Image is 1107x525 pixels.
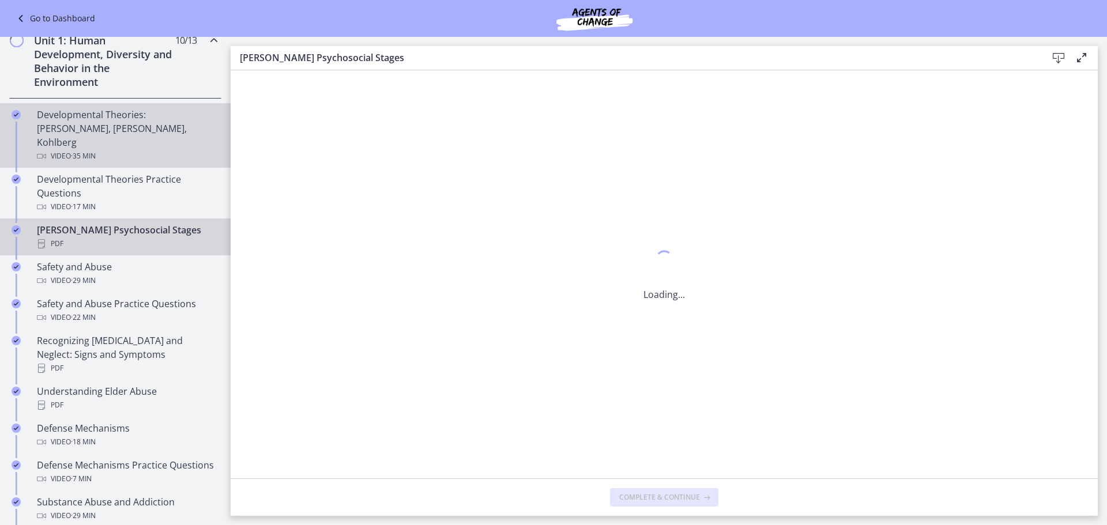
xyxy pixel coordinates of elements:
[37,361,217,375] div: PDF
[37,108,217,163] div: Developmental Theories: [PERSON_NAME], [PERSON_NAME], Kohlberg
[37,297,217,324] div: Safety and Abuse Practice Questions
[643,288,685,301] p: Loading...
[14,12,95,25] a: Go to Dashboard
[37,435,217,449] div: Video
[71,274,96,288] span: · 29 min
[175,33,197,47] span: 10 / 13
[37,172,217,214] div: Developmental Theories Practice Questions
[71,509,96,523] span: · 29 min
[71,472,92,486] span: · 7 min
[12,299,21,308] i: Completed
[643,247,685,274] div: 1
[12,110,21,119] i: Completed
[37,334,217,375] div: Recognizing [MEDICAL_DATA] and Neglect: Signs and Symptoms
[37,237,217,251] div: PDF
[619,493,700,502] span: Complete & continue
[71,435,96,449] span: · 18 min
[37,421,217,449] div: Defense Mechanisms
[240,51,1029,65] h3: [PERSON_NAME] Psychosocial Stages
[37,509,217,523] div: Video
[12,424,21,433] i: Completed
[37,384,217,412] div: Understanding Elder Abuse
[12,262,21,271] i: Completed
[71,149,96,163] span: · 35 min
[12,175,21,184] i: Completed
[71,200,96,214] span: · 17 min
[37,472,217,486] div: Video
[37,200,217,214] div: Video
[12,460,21,470] i: Completed
[37,223,217,251] div: [PERSON_NAME] Psychosocial Stages
[12,497,21,507] i: Completed
[12,225,21,235] i: Completed
[37,260,217,288] div: Safety and Abuse
[34,33,175,89] h2: Unit 1: Human Development, Diversity and Behavior in the Environment
[37,311,217,324] div: Video
[37,274,217,288] div: Video
[71,311,96,324] span: · 22 min
[12,387,21,396] i: Completed
[610,488,718,507] button: Complete & continue
[37,398,217,412] div: PDF
[37,495,217,523] div: Substance Abuse and Addiction
[12,336,21,345] i: Completed
[37,149,217,163] div: Video
[525,5,664,32] img: Agents of Change Social Work Test Prep
[37,458,217,486] div: Defense Mechanisms Practice Questions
